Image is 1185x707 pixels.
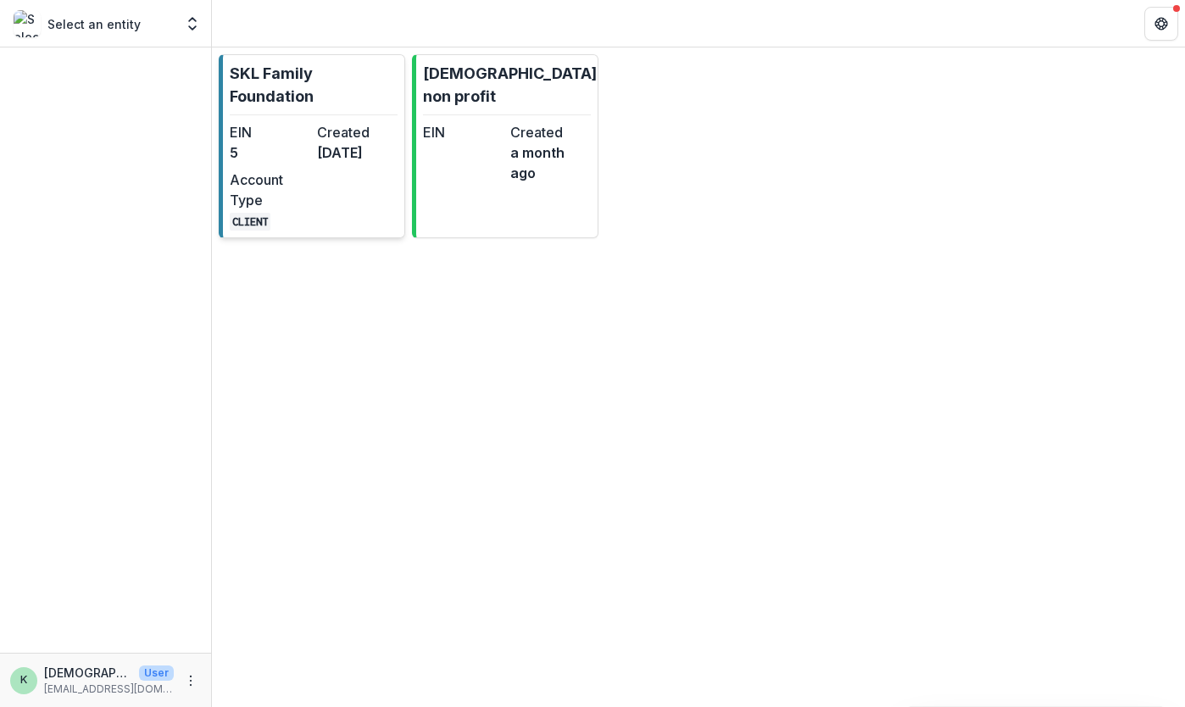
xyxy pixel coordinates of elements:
[230,213,270,231] code: CLIENT
[44,682,174,697] p: [EMAIL_ADDRESS][DOMAIN_NAME]
[1144,7,1178,41] button: Get Help
[181,7,204,41] button: Open entity switcher
[14,10,41,37] img: Select an entity
[510,122,591,142] dt: Created
[230,62,398,108] p: SKL Family Foundation
[181,671,201,691] button: More
[230,142,310,163] dd: 5
[317,142,398,163] dd: [DATE]
[44,664,132,682] p: [DEMOGRAPHIC_DATA]
[423,62,597,108] p: [DEMOGRAPHIC_DATA] non profit
[412,54,598,238] a: [DEMOGRAPHIC_DATA] non profitEINCreateda month ago
[230,170,310,210] dt: Account Type
[47,15,141,33] p: Select an entity
[230,122,310,142] dt: EIN
[510,142,591,183] dd: a month ago
[317,122,398,142] dt: Created
[139,665,174,681] p: User
[219,54,405,238] a: SKL Family FoundationEIN5Created[DATE]Account TypeCLIENT
[423,122,503,142] dt: EIN
[20,675,27,686] div: kristen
